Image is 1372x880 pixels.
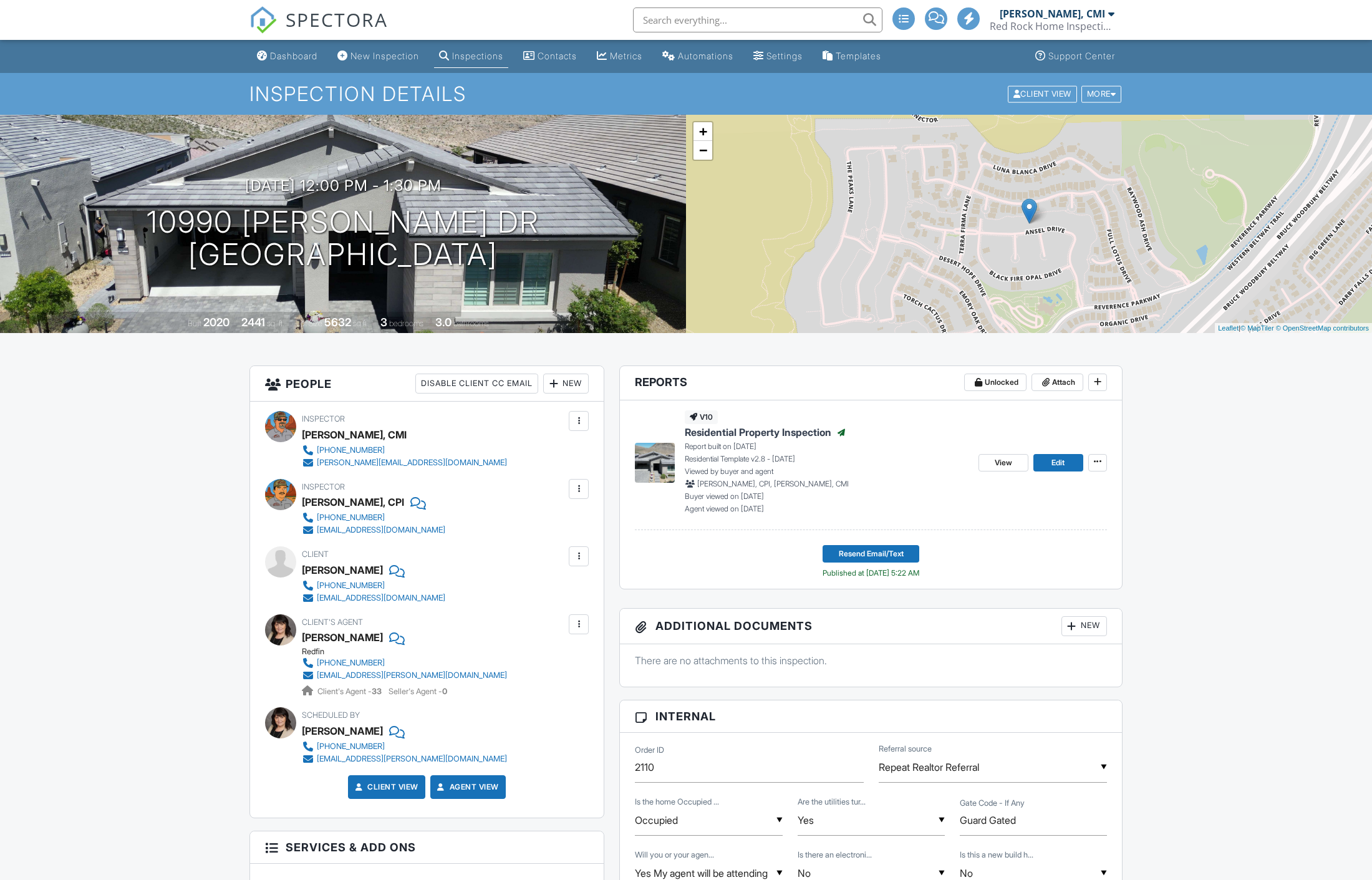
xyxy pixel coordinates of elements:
[610,51,642,61] div: Metrics
[317,445,385,455] div: [PHONE_NUMBER]
[302,710,360,720] span: Scheduled By
[678,51,733,61] div: Automations
[435,316,452,329] div: 3.0
[1218,324,1239,332] a: Leaflet
[380,316,387,329] div: 3
[353,319,369,328] span: sq.ft.
[452,51,503,61] div: Inspections
[302,425,407,444] div: [PERSON_NAME], CMI
[543,374,589,394] div: New
[270,51,317,61] div: Dashboard
[1081,85,1122,102] div: More
[188,319,201,328] span: Built
[635,849,714,861] label: Will you or your agent be attending the inspection?
[296,319,322,328] span: Lot Size
[766,51,803,61] div: Settings
[317,581,385,591] div: [PHONE_NUMBER]
[442,687,447,696] strong: 0
[1048,51,1115,61] div: Support Center
[250,831,604,864] h3: Services & Add ons
[389,687,447,696] span: Seller's Agent -
[302,592,445,604] a: [EMAIL_ADDRESS][DOMAIN_NAME]
[302,444,507,457] a: [PHONE_NUMBER]
[302,669,507,682] a: [EMAIL_ADDRESS][PERSON_NAME][DOMAIN_NAME]
[1030,45,1120,68] a: Support Center
[635,796,719,808] label: Is the home Occupied or Vacant?
[352,781,418,793] a: Client View
[302,549,329,559] span: Client
[1008,85,1077,102] div: Client View
[317,458,507,468] div: [PERSON_NAME][EMAIL_ADDRESS][DOMAIN_NAME]
[960,798,1025,809] label: Gate Code - If Any
[635,654,1107,667] p: There are no attachments to this inspection.
[748,45,808,68] a: Settings
[836,51,881,61] div: Templates
[302,524,445,536] a: [EMAIL_ADDRESS][DOMAIN_NAME]
[317,742,385,752] div: [PHONE_NUMBER]
[960,849,1033,861] label: Is this a new build home?
[434,45,508,68] a: Inspections
[302,617,363,627] span: Client's Agent
[250,366,604,402] h3: People
[252,45,322,68] a: Dashboard
[249,17,388,43] a: SPECTORA
[538,51,577,61] div: Contacts
[990,20,1114,32] div: Red Rock Home Inspections LLC
[633,7,882,32] input: Search everything...
[317,658,385,668] div: [PHONE_NUMBER]
[518,45,582,68] a: Contacts
[317,687,384,696] span: Client's Agent -
[1240,324,1274,332] a: © MapTiler
[592,45,647,68] a: Metrics
[960,805,1107,836] input: Gate Code - If Any
[317,513,385,523] div: [PHONE_NUMBER]
[1000,7,1105,20] div: [PERSON_NAME], CMI
[317,593,445,603] div: [EMAIL_ADDRESS][DOMAIN_NAME]
[249,83,1123,105] h1: Inspection Details
[302,482,345,491] span: Inspector
[1215,323,1372,334] div: |
[635,745,664,756] label: Order ID
[317,670,507,680] div: [EMAIL_ADDRESS][PERSON_NAME][DOMAIN_NAME]
[389,319,423,328] span: bedrooms
[879,743,932,755] label: Referral source
[620,609,1122,644] h3: Additional Documents
[372,687,382,696] strong: 33
[693,141,712,160] a: Zoom out
[1276,324,1369,332] a: © OpenStreetMap contributors
[286,6,388,32] span: SPECTORA
[302,579,445,592] a: [PHONE_NUMBER]
[245,177,442,194] h3: [DATE] 12:00 pm - 1:30 pm
[302,511,445,524] a: [PHONE_NUMBER]
[317,754,507,764] div: [EMAIL_ADDRESS][PERSON_NAME][DOMAIN_NAME]
[267,319,284,328] span: sq. ft.
[302,753,507,765] a: [EMAIL_ADDRESS][PERSON_NAME][DOMAIN_NAME]
[317,525,445,535] div: [EMAIL_ADDRESS][DOMAIN_NAME]
[249,6,277,34] img: The Best Home Inspection Software - Spectora
[302,414,345,423] span: Inspector
[332,45,424,68] a: New Inspection
[1007,89,1080,98] a: Client View
[147,206,539,272] h1: 10990 [PERSON_NAME] Dr [GEOGRAPHIC_DATA]
[818,45,886,68] a: Templates
[302,493,404,511] div: [PERSON_NAME], CPI
[302,657,507,669] a: [PHONE_NUMBER]
[1061,616,1107,636] div: New
[203,316,229,329] div: 2020
[302,722,383,740] div: [PERSON_NAME]
[453,319,489,328] span: bathrooms
[620,700,1122,733] h3: Internal
[693,122,712,141] a: Zoom in
[302,628,383,647] a: [PERSON_NAME]
[324,316,351,329] div: 5632
[302,740,507,753] a: [PHONE_NUMBER]
[798,849,872,861] label: Is there an electronic (Sentri-Lock) Keybox at the home?
[798,796,866,808] label: Are the utilities turned on?
[302,561,383,579] div: [PERSON_NAME]
[241,316,265,329] div: 2441
[350,51,419,61] div: New Inspection
[415,374,538,394] div: Disable Client CC Email
[435,781,499,793] a: Agent View
[302,457,507,469] a: [PERSON_NAME][EMAIL_ADDRESS][DOMAIN_NAME]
